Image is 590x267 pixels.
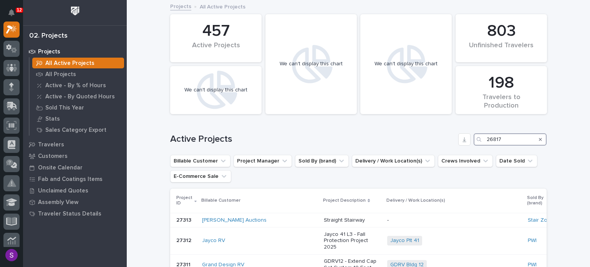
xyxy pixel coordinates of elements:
[324,217,381,224] p: Straight Stairway
[386,196,445,205] p: Delivery / Work Location(s)
[295,155,349,167] button: Sold By (brand)
[38,48,60,55] p: Projects
[45,116,60,123] p: Stats
[176,236,193,244] p: 27312
[10,9,20,22] div: Notifications12
[170,2,191,10] a: Projects
[30,113,127,124] a: Stats
[30,58,127,68] a: All Active Projects
[17,7,22,13] p: 12
[527,194,555,208] p: Sold By (brand)
[496,155,537,167] button: Date Sold
[170,155,230,167] button: Billable Customer
[30,69,127,80] a: All Projects
[200,2,245,10] p: All Active Projects
[352,155,435,167] button: Delivery / Work Location(s)
[38,141,64,148] p: Travelers
[29,32,68,40] div: 02. Projects
[38,187,88,194] p: Unclaimed Quotes
[176,194,192,208] p: Project ID
[170,170,231,182] button: E-Commerce Sale
[23,185,127,196] a: Unclaimed Quotes
[23,162,127,173] a: Onsite Calendar
[375,61,438,67] div: We can't display this chart
[202,217,267,224] a: [PERSON_NAME] Auctions
[469,93,534,109] div: Travelers to Production
[23,46,127,57] a: Projects
[23,196,127,208] a: Assembly View
[390,237,419,244] a: Jayco Plt 41
[30,124,127,135] a: Sales Category Export
[38,211,101,217] p: Traveler Status Details
[45,82,106,89] p: Active - By % of Hours
[30,91,127,102] a: Active - By Quoted Hours
[176,216,193,224] p: 27313
[469,41,534,58] div: Unfinished Travelers
[38,153,68,160] p: Customers
[202,237,225,244] a: Jayco RV
[469,22,534,41] div: 803
[438,155,493,167] button: Crews Involved
[387,217,522,224] p: -
[45,104,84,111] p: Sold This Year
[45,93,115,100] p: Active - By Quoted Hours
[45,71,76,78] p: All Projects
[323,196,366,205] p: Project Description
[184,87,247,93] div: We can't display this chart
[30,102,127,113] a: Sold This Year
[201,196,240,205] p: Billable Customer
[23,208,127,219] a: Traveler Status Details
[528,217,554,224] a: Stair Zone
[38,164,83,171] p: Onsite Calendar
[45,127,106,134] p: Sales Category Export
[45,60,94,67] p: All Active Projects
[474,133,547,146] input: Search
[30,80,127,91] a: Active - By % of Hours
[3,247,20,263] button: users-avatar
[183,22,249,41] div: 457
[183,41,249,58] div: Active Projects
[324,231,381,250] p: Jayco 41 L3 - Fall Protection Project 2025
[68,4,82,18] img: Workspace Logo
[528,237,537,244] a: PWI
[23,139,127,150] a: Travelers
[23,150,127,162] a: Customers
[234,155,292,167] button: Project Manager
[469,73,534,93] div: 198
[38,199,78,206] p: Assembly View
[23,173,127,185] a: Fab and Coatings Items
[170,134,455,145] h1: Active Projects
[3,5,20,21] button: Notifications
[38,176,103,183] p: Fab and Coatings Items
[280,61,343,67] div: We can't display this chart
